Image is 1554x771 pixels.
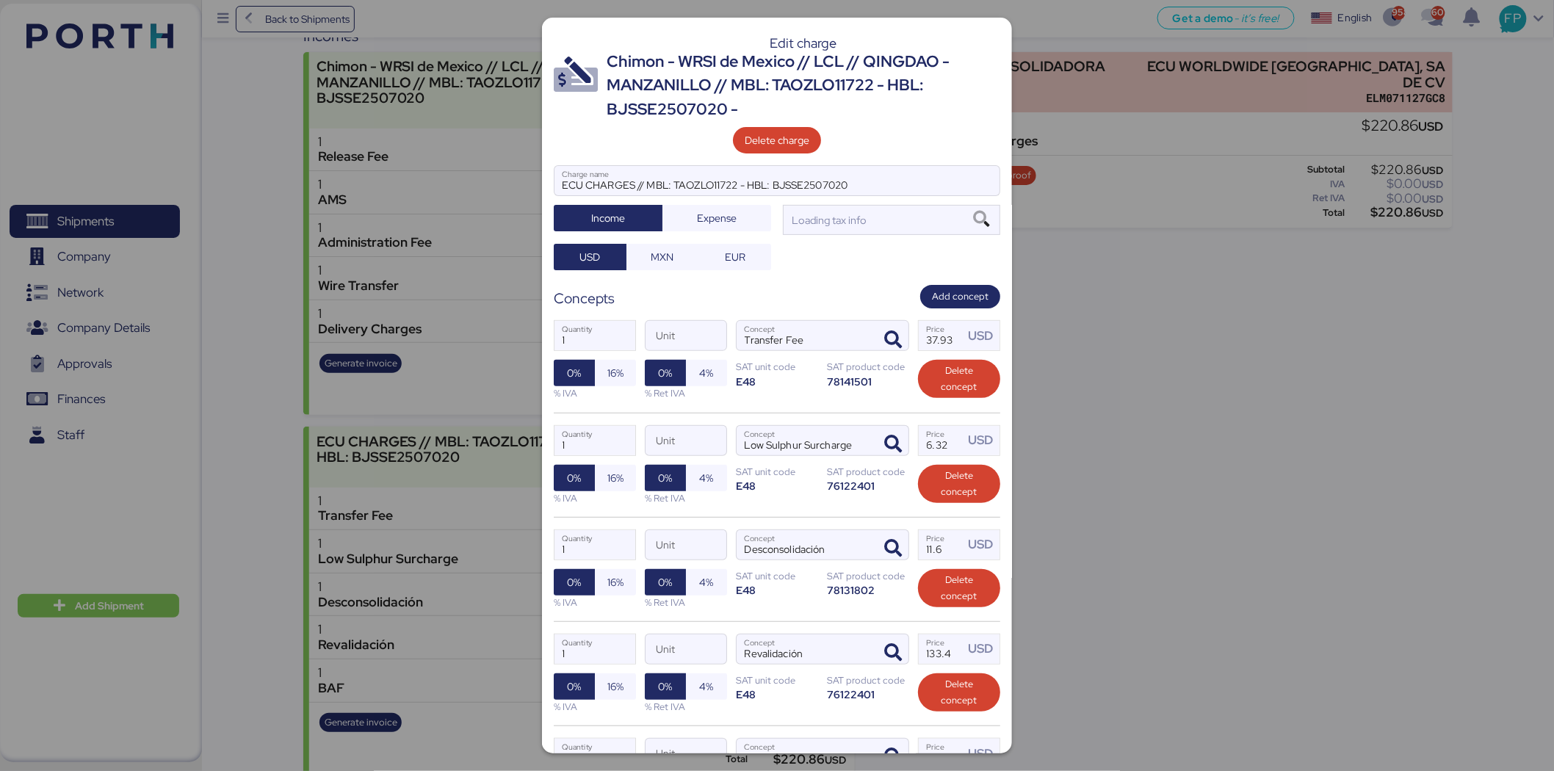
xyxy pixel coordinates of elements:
[591,209,625,227] span: Income
[607,469,624,487] span: 16%
[930,676,989,709] span: Delete concept
[878,637,908,668] button: ConceptConcept
[659,469,673,487] span: 0%
[554,465,595,491] button: 0%
[554,491,636,505] div: % IVA
[646,634,726,664] input: Unit
[736,465,818,479] div: SAT unit code
[659,573,673,591] span: 0%
[930,468,989,500] span: Delete concept
[698,244,771,270] button: EUR
[700,364,714,382] span: 4%
[932,289,989,305] span: Add concept
[736,583,818,597] div: E48
[659,678,673,695] span: 0%
[969,327,1000,345] div: USD
[607,364,624,382] span: 16%
[920,285,1000,309] button: Add concept
[579,248,600,266] span: USD
[827,569,909,583] div: SAT product code
[554,426,635,455] input: Quantity
[595,465,636,491] button: 16%
[554,360,595,386] button: 0%
[736,479,818,493] div: E48
[919,321,964,350] input: Price
[969,745,1000,763] div: USD
[662,205,771,231] button: Expense
[930,572,989,604] span: Delete concept
[607,678,624,695] span: 16%
[651,248,674,266] span: MXN
[969,535,1000,554] div: USD
[554,386,636,400] div: % IVA
[878,325,908,355] button: ConceptConcept
[918,465,1000,503] button: Delete concept
[918,360,1000,398] button: Delete concept
[827,360,909,374] div: SAT product code
[607,37,1000,50] div: Edit charge
[554,700,636,714] div: % IVA
[737,634,873,664] input: Concept
[686,673,727,700] button: 4%
[827,687,909,701] div: 76122401
[919,530,964,560] input: Price
[607,573,624,591] span: 16%
[568,364,582,382] span: 0%
[646,739,726,768] input: Unit
[554,739,635,768] input: Quantity
[568,573,582,591] span: 0%
[554,596,636,609] div: % IVA
[645,569,686,596] button: 0%
[969,431,1000,449] div: USD
[918,569,1000,607] button: Delete concept
[646,426,726,455] input: Unit
[645,386,727,400] div: % Ret IVA
[878,429,908,460] button: ConceptConcept
[919,426,964,455] input: Price
[554,244,626,270] button: USD
[686,569,727,596] button: 4%
[736,569,818,583] div: SAT unit code
[737,530,873,560] input: Concept
[646,321,726,350] input: Unit
[930,363,989,395] span: Delete concept
[827,583,909,597] div: 78131802
[733,127,821,153] button: Delete charge
[827,374,909,388] div: 78141501
[686,465,727,491] button: 4%
[745,131,809,149] span: Delete charge
[918,673,1000,712] button: Delete concept
[827,673,909,687] div: SAT product code
[736,374,818,388] div: E48
[554,205,662,231] button: Income
[700,469,714,487] span: 4%
[700,573,714,591] span: 4%
[878,533,908,564] button: ConceptConcept
[686,360,727,386] button: 4%
[725,248,745,266] span: EUR
[827,479,909,493] div: 76122401
[554,530,635,560] input: Quantity
[736,687,818,701] div: E48
[736,673,818,687] div: SAT unit code
[827,465,909,479] div: SAT product code
[969,640,1000,658] div: USD
[554,634,635,664] input: Quantity
[697,209,737,227] span: Expense
[554,569,595,596] button: 0%
[789,212,867,228] div: Loading tax info
[595,673,636,700] button: 16%
[700,678,714,695] span: 4%
[645,360,686,386] button: 0%
[554,673,595,700] button: 0%
[919,634,964,664] input: Price
[646,530,726,560] input: Unit
[626,244,699,270] button: MXN
[645,465,686,491] button: 0%
[737,739,873,768] input: Concept
[919,739,964,768] input: Price
[737,426,873,455] input: Concept
[645,596,727,609] div: % Ret IVA
[736,360,818,374] div: SAT unit code
[595,569,636,596] button: 16%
